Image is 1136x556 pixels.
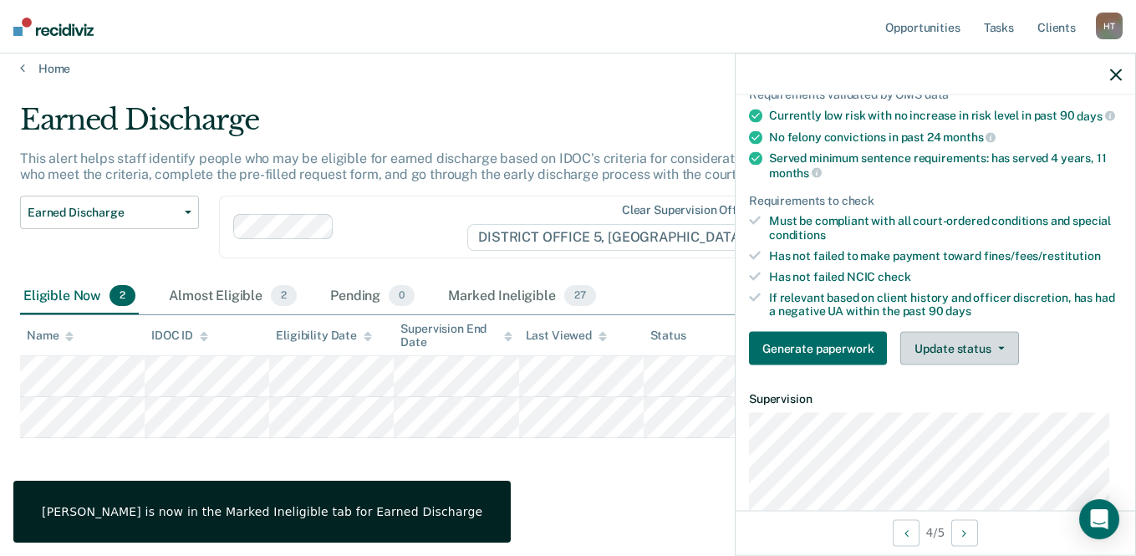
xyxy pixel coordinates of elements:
[769,228,826,242] span: conditions
[526,329,607,343] div: Last Viewed
[951,519,978,546] button: Next Opportunity
[467,224,767,251] span: DISTRICT OFFICE 5, [GEOGRAPHIC_DATA]
[166,278,300,315] div: Almost Eligible
[769,269,1122,283] div: Has not failed NCIC
[769,214,1122,242] div: Must be compliant with all court-ordered conditions and special
[400,322,512,350] div: Supervision End Date
[20,150,847,182] p: This alert helps staff identify people who may be eligible for earned discharge based on IDOC’s c...
[20,61,1116,76] a: Home
[271,285,297,307] span: 2
[1079,499,1119,539] div: Open Intercom Messenger
[749,193,1122,207] div: Requirements to check
[769,290,1122,319] div: If relevant based on client history and officer discretion, has had a negative UA within the past 90
[769,166,822,179] span: months
[445,278,599,315] div: Marked Ineligible
[622,203,764,217] div: Clear supervision officers
[20,278,139,315] div: Eligible Now
[736,510,1135,554] div: 4 / 5
[1077,109,1114,122] span: days
[945,304,970,318] span: days
[13,18,94,36] img: Recidiviz
[151,329,208,343] div: IDOC ID
[28,206,178,220] span: Earned Discharge
[943,130,996,144] span: months
[769,151,1122,180] div: Served minimum sentence requirements: has served 4 years, 11
[1096,13,1123,39] div: H T
[389,285,415,307] span: 0
[769,109,1122,124] div: Currently low risk with no increase in risk level in past 90
[110,285,135,307] span: 2
[564,285,596,307] span: 27
[769,249,1122,263] div: Has not failed to make payment toward
[749,392,1122,406] dt: Supervision
[42,504,482,519] div: [PERSON_NAME] is now in the Marked Ineligible tab for Earned Discharge
[900,332,1018,365] button: Update status
[276,329,372,343] div: Eligibility Date
[984,249,1101,263] span: fines/fees/restitution
[749,332,887,365] button: Generate paperwork
[893,519,919,546] button: Previous Opportunity
[327,278,418,315] div: Pending
[769,130,1122,145] div: No felony convictions in past 24
[27,329,74,343] div: Name
[878,269,910,283] span: check
[749,332,894,365] a: Navigate to form link
[650,329,686,343] div: Status
[20,103,872,150] div: Earned Discharge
